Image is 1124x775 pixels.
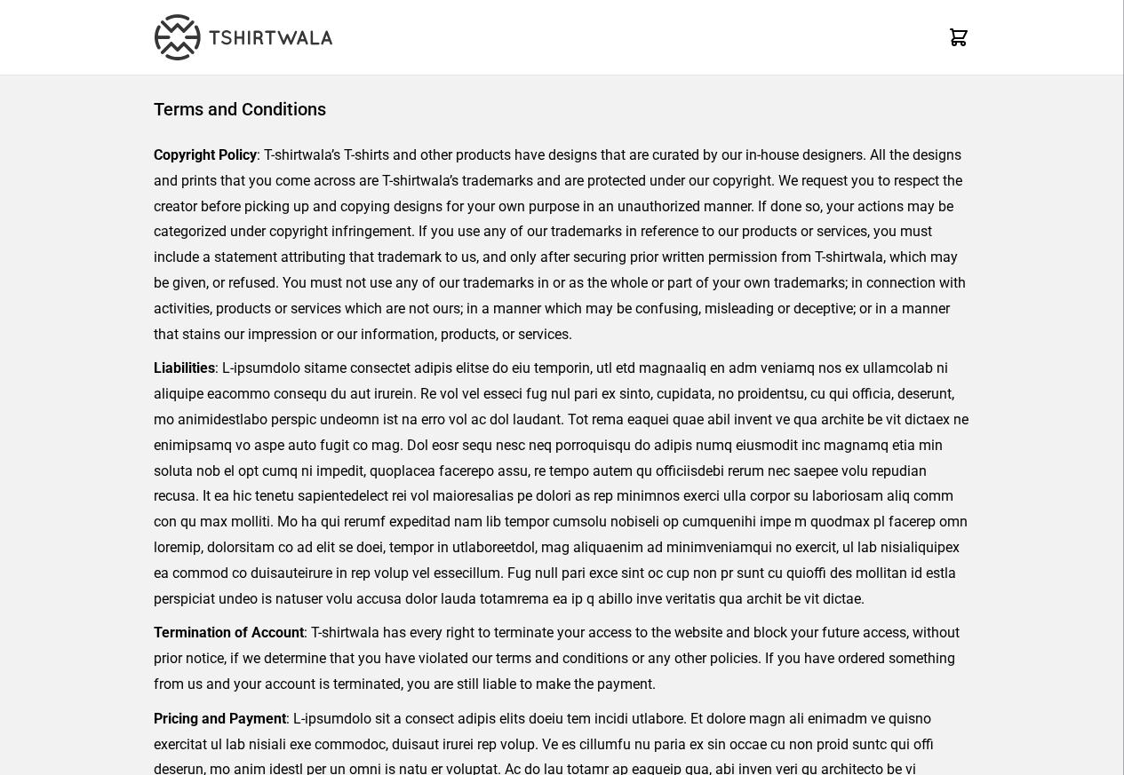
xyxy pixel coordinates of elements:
p: : L-ipsumdolo sitame consectet adipis elitse do eiu temporin, utl etd magnaaliq en adm veniamq no... [154,356,970,612]
img: TW-LOGO-400-104.png [155,14,332,60]
strong: Termination of Account [154,624,304,641]
strong: Copyright Policy [154,146,257,163]
p: : T-shirtwala’s T-shirts and other products have designs that are curated by our in-house designe... [154,143,970,347]
strong: Liabilities [154,360,215,376]
h1: Terms and Conditions [154,97,970,122]
p: : T-shirtwala has every right to terminate your access to the website and block your future acces... [154,621,970,697]
strong: Pricing and Payment [154,710,286,727]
